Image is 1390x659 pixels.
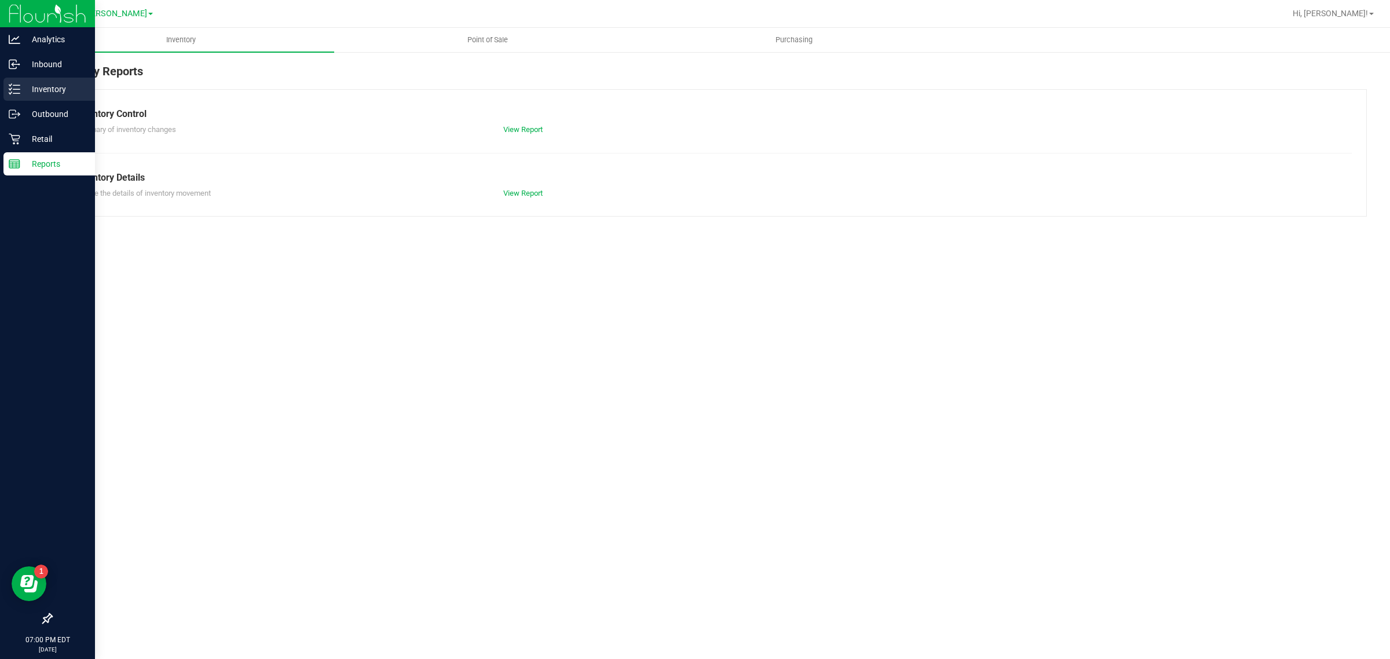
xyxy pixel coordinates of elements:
p: Reports [20,157,90,171]
a: View Report [503,125,543,134]
span: Explore the details of inventory movement [75,189,211,197]
span: Inventory [151,35,211,45]
inline-svg: Analytics [9,34,20,45]
inline-svg: Outbound [9,108,20,120]
inline-svg: Retail [9,133,20,145]
p: Retail [20,132,90,146]
a: View Report [503,189,543,197]
a: Point of Sale [334,28,641,52]
inline-svg: Inbound [9,58,20,70]
span: Hi, [PERSON_NAME]! [1293,9,1368,18]
inline-svg: Inventory [9,83,20,95]
iframe: Resource center unread badge [34,565,48,579]
p: Analytics [20,32,90,46]
div: Inventory Control [75,107,1343,121]
p: 07:00 PM EDT [5,635,90,645]
p: Inventory [20,82,90,96]
inline-svg: Reports [9,158,20,170]
span: Purchasing [760,35,828,45]
p: [DATE] [5,645,90,654]
a: Purchasing [641,28,947,52]
p: Outbound [20,107,90,121]
span: Summary of inventory changes [75,125,176,134]
a: Inventory [28,28,334,52]
iframe: Resource center [12,566,46,601]
div: Inventory Details [75,171,1343,185]
span: [PERSON_NAME] [83,9,147,19]
span: Point of Sale [452,35,524,45]
p: Inbound [20,57,90,71]
div: Inventory Reports [51,63,1367,89]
